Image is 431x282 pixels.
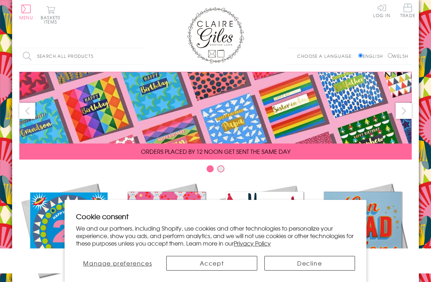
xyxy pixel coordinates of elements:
span: ORDERS PLACED BY 12 NOON GET SENT THE SAME DAY [141,147,290,156]
a: Privacy Policy [234,239,271,247]
input: Welsh [388,53,392,58]
button: Carousel Page 2 [217,165,224,172]
p: We and our partners, including Shopify, use cookies and other technologies to personalize your ex... [76,225,355,247]
span: Menu [19,14,33,21]
button: Manage preferences [76,256,159,271]
h2: Cookie consent [76,211,355,221]
p: Choose a language: [297,53,357,59]
span: Trade [400,4,415,17]
button: Basket0 items [41,6,60,24]
input: Search all products [19,48,144,64]
img: Claire Giles Greetings Cards [187,7,244,64]
label: Welsh [388,53,408,59]
input: Search [137,48,144,64]
button: next [396,103,412,119]
a: Trade [400,4,415,19]
button: Menu [19,5,33,20]
button: Accept [166,256,257,271]
button: prev [19,103,35,119]
span: Manage preferences [83,259,152,267]
a: Log In [373,4,390,17]
input: English [358,53,363,58]
label: English [358,53,386,59]
button: Decline [264,256,355,271]
div: Carousel Pagination [19,165,412,176]
span: 0 items [44,14,60,25]
button: Carousel Page 1 (Current Slide) [207,165,214,172]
